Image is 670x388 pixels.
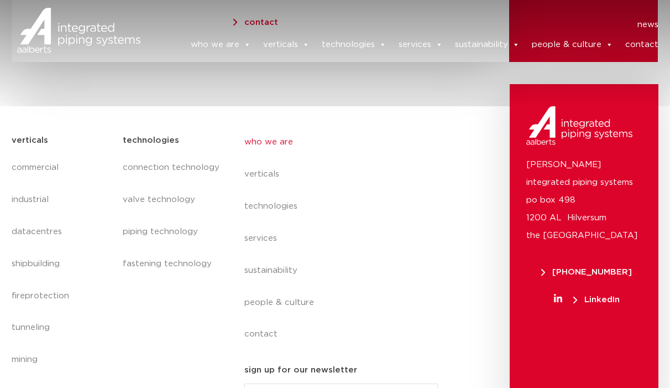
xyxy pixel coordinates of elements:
span: [PHONE_NUMBER] [541,268,632,276]
a: who we are [244,126,447,158]
a: datacentres [12,216,112,248]
a: verticals [244,158,447,190]
nav: Menu [244,126,447,351]
a: technologies [244,190,447,223]
a: contact [625,34,658,56]
a: sustainability [455,34,520,56]
h5: technologies [123,132,179,149]
a: commercial [12,152,112,184]
a: services [399,34,443,56]
a: people & culture [244,287,447,319]
a: technologies [322,34,386,56]
a: valve technology [123,184,222,216]
span: LinkedIn [573,296,620,304]
nav: Menu [156,16,658,34]
a: sustainability [244,255,447,287]
h5: sign up for our newsletter [244,361,357,379]
h5: verticals [12,132,48,149]
a: tunneling [12,312,112,344]
a: who we are [191,34,251,56]
a: mining [12,344,112,376]
a: people & culture [532,34,613,56]
a: verticals [263,34,310,56]
a: LinkedIn [526,296,647,304]
a: shipbuilding [12,248,112,280]
a: piping technology [123,216,222,248]
a: [PHONE_NUMBER] [526,268,647,276]
a: connection technology [123,152,222,184]
a: industrial [12,184,112,216]
p: [PERSON_NAME] integrated piping systems po box 498 1200 AL Hilversum the [GEOGRAPHIC_DATA] [526,156,642,245]
a: news [637,16,658,34]
a: contact [244,318,447,350]
a: fireprotection [12,280,112,312]
nav: Menu [123,152,222,280]
a: fastening technology [123,248,222,280]
a: services [244,223,447,255]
